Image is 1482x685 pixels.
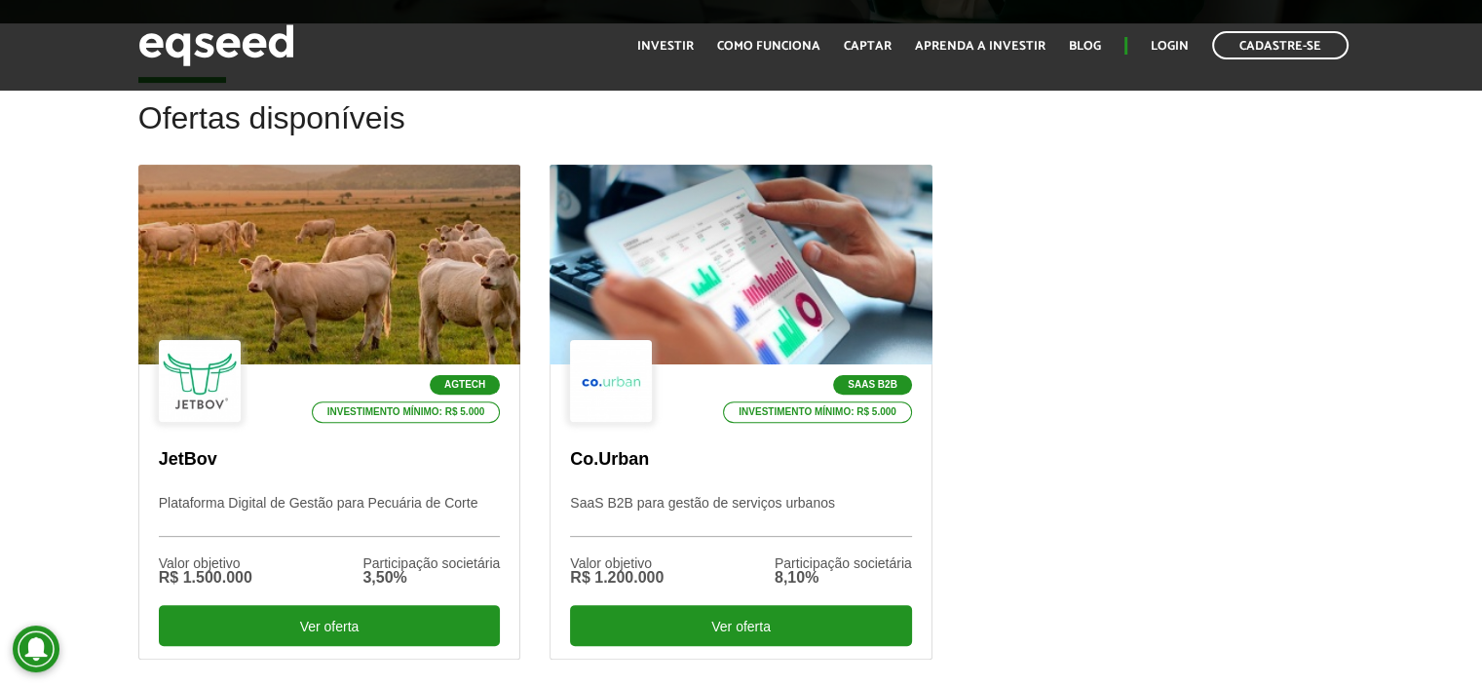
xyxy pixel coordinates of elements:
[430,375,500,395] p: Agtech
[570,449,912,471] p: Co.Urban
[550,165,932,660] a: SaaS B2B Investimento mínimo: R$ 5.000 Co.Urban SaaS B2B para gestão de serviços urbanos Valor ob...
[138,101,1345,165] h2: Ofertas disponíveis
[1069,40,1101,53] a: Blog
[570,605,912,646] div: Ver oferta
[138,165,521,660] a: Agtech Investimento mínimo: R$ 5.000 JetBov Plataforma Digital de Gestão para Pecuária de Corte V...
[312,401,501,423] p: Investimento mínimo: R$ 5.000
[1151,40,1189,53] a: Login
[570,556,664,570] div: Valor objetivo
[915,40,1045,53] a: Aprenda a investir
[844,40,892,53] a: Captar
[1212,31,1349,59] a: Cadastre-se
[159,570,252,586] div: R$ 1.500.000
[362,570,500,586] div: 3,50%
[362,556,500,570] div: Participação societária
[717,40,820,53] a: Como funciona
[570,495,912,537] p: SaaS B2B para gestão de serviços urbanos
[775,556,912,570] div: Participação societária
[159,495,501,537] p: Plataforma Digital de Gestão para Pecuária de Corte
[637,40,694,53] a: Investir
[570,570,664,586] div: R$ 1.200.000
[723,401,912,423] p: Investimento mínimo: R$ 5.000
[833,375,912,395] p: SaaS B2B
[138,19,294,71] img: EqSeed
[159,605,501,646] div: Ver oferta
[775,570,912,586] div: 8,10%
[159,556,252,570] div: Valor objetivo
[159,449,501,471] p: JetBov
